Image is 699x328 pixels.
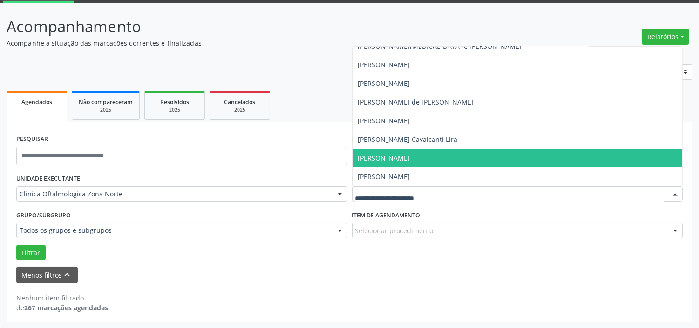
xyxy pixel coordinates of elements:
span: Não compareceram [79,98,133,106]
button: Relatórios [642,29,689,45]
p: Acompanhamento [7,15,487,38]
span: [PERSON_NAME] de [PERSON_NAME] [358,98,474,106]
span: Clinica Oftalmologica Zona Norte [20,189,328,199]
button: Menos filtroskeyboard_arrow_up [16,267,78,283]
div: 2025 [151,106,198,113]
strong: 267 marcações agendadas [24,303,108,312]
div: Nenhum item filtrado [16,293,108,303]
span: Resolvidos [160,98,189,106]
span: [PERSON_NAME] [358,116,410,125]
span: [PERSON_NAME] [358,154,410,162]
div: 2025 [217,106,263,113]
label: UNIDADE EXECUTANTE [16,172,80,186]
span: [PERSON_NAME] [358,60,410,69]
i: keyboard_arrow_up [62,270,73,280]
span: [PERSON_NAME] Cavalcanti Lira [358,135,458,144]
div: de [16,303,108,313]
label: PESQUISAR [16,132,48,147]
p: Acompanhe a situação das marcações correntes e finalizadas [7,38,487,48]
span: Agendados [21,98,52,106]
span: [PERSON_NAME] [358,79,410,88]
span: [PERSON_NAME] [358,172,410,181]
span: Cancelados [224,98,256,106]
div: 2025 [79,106,133,113]
label: Item de agendamento [352,208,421,223]
label: Grupo/Subgrupo [16,208,71,223]
span: Selecionar procedimento [355,226,434,236]
span: Todos os grupos e subgrupos [20,226,328,235]
button: Filtrar [16,245,46,261]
